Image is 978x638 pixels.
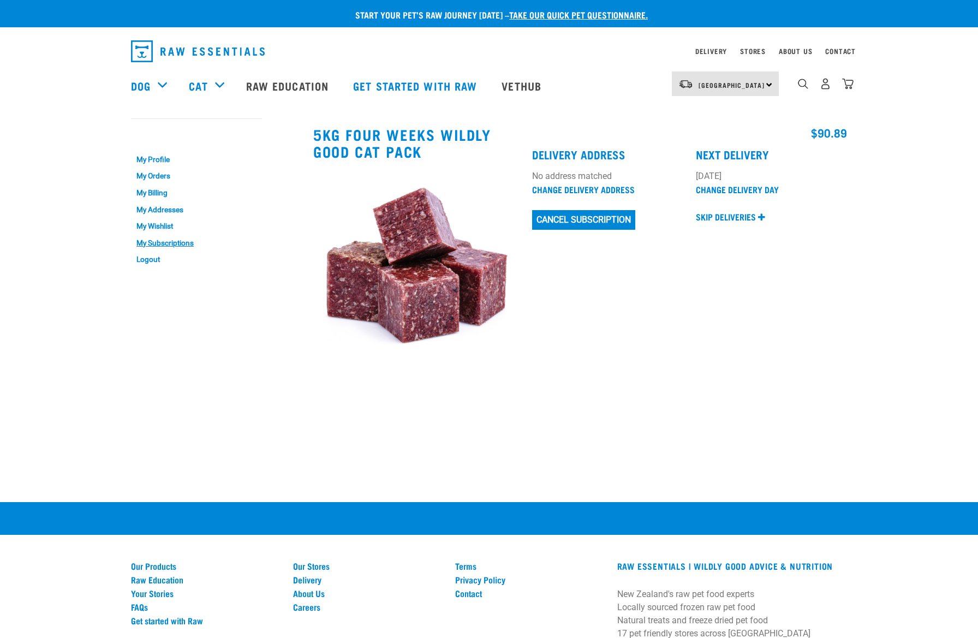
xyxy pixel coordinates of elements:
a: Our Stores [293,561,442,571]
a: Privacy Policy [455,575,604,585]
a: Change Delivery Address [532,187,635,192]
img: home-icon@2x.png [842,78,854,90]
a: Careers [293,602,442,612]
a: Delivery [695,49,727,53]
a: Contact [455,588,604,598]
a: Change Delivery Day [696,187,779,192]
a: Raw Education [235,64,342,108]
a: Vethub [491,64,555,108]
img: Raw Essentials Logo [131,40,265,62]
h4: Delivery Address [532,148,683,160]
a: My Billing [131,184,262,201]
a: Get started with Raw [342,64,491,108]
a: Raw Education [131,575,280,585]
a: About Us [293,588,442,598]
p: [DATE] [696,170,847,183]
h3: RAW ESSENTIALS | Wildly Good Advice & Nutrition [617,561,847,571]
p: No address matched [532,170,683,183]
p: Skip deliveries [696,210,756,223]
a: My Profile [131,151,262,168]
a: About Us [779,49,812,53]
a: My Addresses [131,201,262,218]
a: Our Products [131,561,280,571]
a: Get started with Raw [131,616,280,625]
img: van-moving.png [678,79,693,89]
a: take our quick pet questionnaire. [509,12,648,17]
button: Cancel Subscription [532,210,635,230]
a: Contact [825,49,856,53]
img: WholeMincedRabbit_Cubes_01.jpg [313,169,519,375]
a: My Subscriptions [131,235,262,252]
span: [GEOGRAPHIC_DATA] [699,83,765,87]
a: Stores [740,49,766,53]
h4: $90.89 [532,126,847,139]
a: Terms [455,561,604,571]
img: user.png [820,78,831,90]
h4: Next Delivery [696,148,847,160]
a: Cat [189,77,207,94]
a: My Account [131,129,184,134]
a: My Wishlist [131,218,262,235]
a: Delivery [293,575,442,585]
a: Logout [131,251,262,268]
a: Your Stories [131,588,280,598]
a: My Orders [131,168,262,185]
a: Dog [131,77,151,94]
h3: 5kg four weeks Wildly Good Cat Pack [313,126,519,159]
img: home-icon-1@2x.png [798,79,808,89]
a: FAQs [131,602,280,612]
nav: dropdown navigation [122,36,856,67]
